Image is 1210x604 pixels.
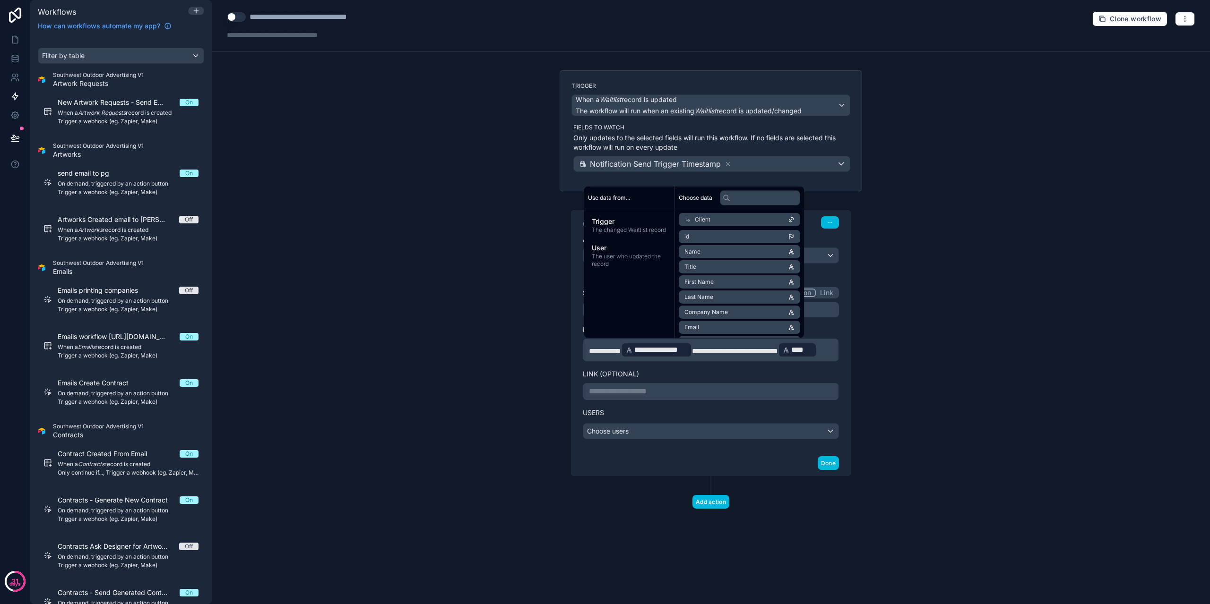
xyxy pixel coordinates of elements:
button: Clone workflow [1092,11,1167,26]
button: Send a push notification [583,247,839,264]
button: Choose users [583,423,839,439]
div: Choose users [583,424,838,439]
label: Trigger [571,82,850,90]
span: Choose data [679,194,712,202]
span: Workflows [38,7,76,17]
label: Message [583,325,839,334]
span: The workflow will run when an existing record is updated/changed [576,107,802,115]
button: Notification Send Trigger Timestamp [573,156,850,172]
span: When a record is updated [576,95,677,104]
label: Action [583,236,839,244]
button: When aWaitlistrecord is updatedThe workflow will run when an existingWaitlistrecord is updated/ch... [571,94,850,116]
button: Done [818,456,839,470]
p: 31 [11,577,18,586]
span: Trigger [592,217,667,226]
button: Add action [692,495,729,509]
button: Link [816,289,838,297]
span: Client [695,216,710,223]
em: Waitlist [694,107,717,115]
label: Select an icon [583,288,638,298]
em: Waitlist [599,95,622,103]
p: days [9,580,21,588]
span: Use data from... [588,194,630,202]
label: Fields to watch [573,124,850,131]
label: Link (optional) [583,369,839,379]
span: How can workflows automate my app? [38,21,160,31]
a: How can workflows automate my app? [34,21,175,31]
span: User [592,243,667,253]
div: scrollable content [584,209,674,275]
span: Notification Send Trigger Timestamp [590,158,721,170]
span: The changed Waitlist record [592,226,667,234]
span: The user who updated the record [592,253,667,268]
label: Users [583,408,839,417]
p: Only updates to the selected fields will run this workflow. If no fields are selected this workfl... [573,133,850,152]
span: Clone workflow [1110,15,1161,23]
button: Icon [793,289,816,297]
